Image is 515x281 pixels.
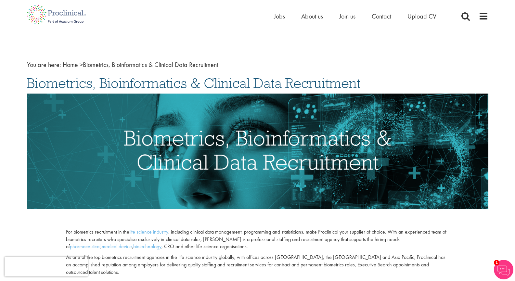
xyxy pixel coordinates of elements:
[301,12,323,20] a: About us
[27,74,361,92] span: Biometrics, Bioinformatics & Clinical Data Recruitment
[133,243,161,250] a: biotechnology
[80,60,83,69] span: >
[63,60,78,69] a: breadcrumb link to Home
[274,12,285,20] a: Jobs
[372,12,391,20] a: Contact
[407,12,436,20] a: Upload CV
[339,12,355,20] a: Join us
[27,60,61,69] span: You are here:
[27,94,488,209] img: Biometrics, Bioinformatics, Clinical Data Recruitment
[66,254,449,276] p: As one of the top biometrics recruitment agencies in the life science industry globally, with off...
[70,243,100,250] a: pharmaceutical
[63,60,218,69] span: Biometrics, Bioinformatics & Clinical Data Recruitment
[494,260,513,279] img: Chatbot
[102,243,132,250] a: medical device
[129,228,168,235] a: life science industry
[494,260,499,265] span: 1
[66,228,449,251] p: For biometrics recruitment in the , including clinical data management, programming and statistic...
[5,257,88,276] iframe: reCAPTCHA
